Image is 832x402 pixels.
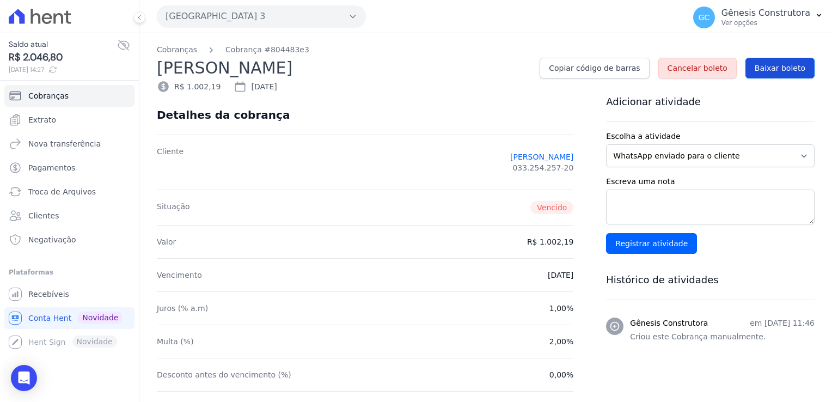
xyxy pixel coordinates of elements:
span: Copiar código de barras [549,63,640,74]
a: Pagamentos [4,157,134,179]
a: Extrato [4,109,134,131]
a: Negativação [4,229,134,251]
dd: 1,00% [549,303,573,314]
span: Cancelar boleto [668,63,727,74]
input: Registrar atividade [606,233,697,254]
h2: [PERSON_NAME] [157,56,531,80]
div: R$ 1.002,19 [157,80,221,93]
a: Conta Hent Novidade [4,307,134,329]
p: em [DATE] 11:46 [750,318,815,329]
span: Vencido [530,201,573,214]
h3: Histórico de atividades [606,273,815,287]
a: [PERSON_NAME] [510,151,573,162]
a: Copiar código de barras [540,58,649,78]
span: Recebíveis [28,289,69,300]
dt: Juros (% a.m) [157,303,208,314]
h3: Adicionar atividade [606,95,815,108]
span: R$ 2.046,80 [9,50,117,65]
dt: Multa (%) [157,336,194,347]
span: GC [698,14,709,21]
a: Clientes [4,205,134,227]
dt: Vencimento [157,270,202,281]
span: Extrato [28,114,56,125]
h3: Gênesis Construtora [630,318,708,329]
span: Conta Hent [28,313,71,324]
a: Troca de Arquivos [4,181,134,203]
span: 033.254.257-20 [512,162,573,173]
span: Novidade [78,312,123,324]
dt: Situação [157,201,190,214]
div: Detalhes da cobrança [157,108,290,121]
p: Ver opções [721,19,810,27]
span: Clientes [28,210,59,221]
dt: Cliente [157,146,183,179]
nav: Sidebar [9,85,130,353]
button: [GEOGRAPHIC_DATA] 3 [157,5,366,27]
span: Negativação [28,234,76,245]
span: Troca de Arquivos [28,186,96,197]
a: Recebíveis [4,283,134,305]
a: Nova transferência [4,133,134,155]
label: Escolha a atividade [606,131,815,142]
nav: Breadcrumb [157,44,815,56]
span: Nova transferência [28,138,101,149]
a: Baixar boleto [745,58,815,78]
a: Cancelar boleto [658,58,737,78]
button: GC Gênesis Construtora Ver opções [684,2,832,33]
span: [DATE] 14:27 [9,65,117,75]
span: Cobranças [28,90,69,101]
span: Saldo atual [9,39,117,50]
p: Criou este Cobrança manualmente. [630,331,815,343]
dd: 0,00% [549,369,573,380]
label: Escreva uma nota [606,176,815,187]
a: Cobranças [157,44,197,56]
dd: 2,00% [549,336,573,347]
a: Cobranças [4,85,134,107]
dt: Desconto antes do vencimento (%) [157,369,291,380]
span: Pagamentos [28,162,75,173]
dt: Valor [157,236,176,247]
span: Baixar boleto [755,63,805,74]
dd: [DATE] [548,270,573,281]
div: [DATE] [234,80,277,93]
div: Open Intercom Messenger [11,365,37,391]
p: Gênesis Construtora [721,8,810,19]
div: Plataformas [9,266,130,279]
dd: R$ 1.002,19 [527,236,573,247]
a: Cobrança #804483e3 [225,44,309,56]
